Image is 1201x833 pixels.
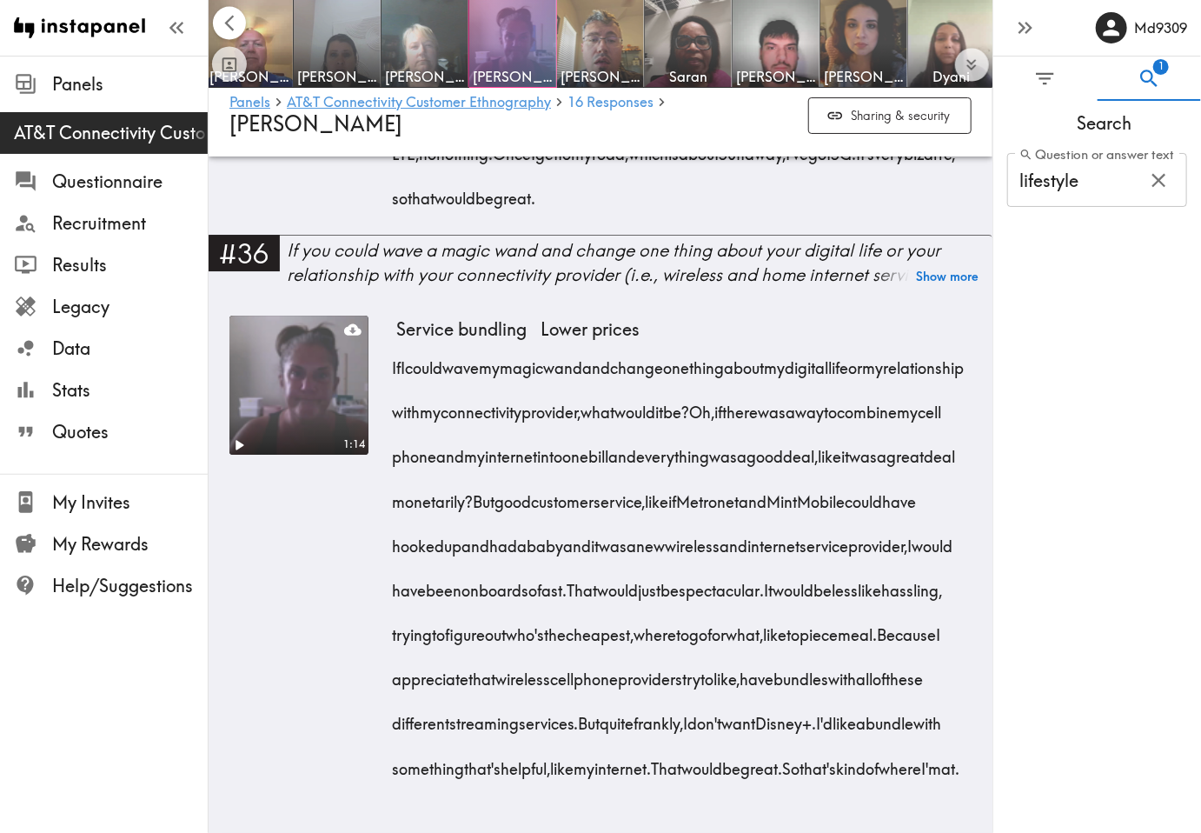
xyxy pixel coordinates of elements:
[663,340,689,384] span: one
[627,518,636,563] span: a
[464,429,485,473] span: my
[689,607,707,651] span: go
[287,238,992,287] div: If you could wave a magic wand and change one thing about your digital life or your relationship ...
[1007,111,1201,136] span: Search
[52,253,208,277] span: Results
[229,95,270,111] a: Panels
[737,429,746,473] span: a
[707,607,726,651] span: for
[392,740,464,784] span: something
[562,429,588,473] span: one
[663,384,689,429] span: be?
[574,651,618,696] span: phone
[297,67,377,86] span: [PERSON_NAME]
[912,67,992,86] span: Dyani
[786,384,795,429] span: a
[52,211,208,236] span: Recruitment
[479,563,521,607] span: board
[713,651,740,696] span: like,
[828,340,848,384] span: life
[736,67,816,86] span: [PERSON_NAME]
[883,340,964,384] span: relationship
[473,67,553,86] span: [PERSON_NAME]
[764,340,785,384] span: my
[618,651,682,696] span: providers
[858,563,881,607] span: like
[521,563,537,607] span: so
[449,696,519,740] span: streaming
[841,429,849,473] span: it
[229,110,402,137] span: [PERSON_NAME]
[773,563,813,607] span: would
[882,473,916,517] span: have
[567,563,597,607] span: That
[955,48,989,82] button: Expand to show all items
[886,651,923,696] span: these
[52,295,208,319] span: Legacy
[862,340,883,384] span: my
[494,473,531,517] span: good
[442,340,479,384] span: wave
[687,696,721,740] span: don't
[209,235,280,271] div: #36
[229,436,249,455] button: Play
[401,340,405,384] span: I
[287,95,551,111] a: AT&T Connectivity Customer Ethnography
[1134,18,1187,37] h6: Md9309
[574,740,594,784] span: my
[52,337,208,361] span: Data
[714,384,722,429] span: if
[720,518,747,563] span: and
[832,563,858,607] span: less
[213,6,247,40] button: Scroll left
[866,696,913,740] span: bundle
[485,429,537,473] span: internet
[856,651,873,696] span: all
[566,607,634,651] span: cheapest,
[591,518,599,563] span: it
[52,574,208,598] span: Help/Suggestions
[392,473,473,517] span: monetarily?
[392,429,436,473] span: phone
[655,384,663,429] span: it
[848,518,907,563] span: provider,
[594,740,651,784] span: internet.
[543,340,582,384] span: wand
[786,607,800,651] span: to
[645,473,668,517] span: like
[475,170,494,215] span: be
[689,384,714,429] span: Oh,
[1153,59,1169,75] span: 1
[897,384,918,429] span: my
[783,429,818,473] span: deal,
[682,651,700,696] span: try
[405,340,442,384] span: could
[740,740,782,784] span: great.
[392,340,401,384] span: If
[531,473,594,517] span: customer
[683,696,687,740] span: I
[594,473,645,517] span: service,
[739,473,766,517] span: and
[500,340,543,384] span: magic
[676,607,689,651] span: to
[436,429,464,473] span: and
[392,563,426,607] span: have
[537,563,567,607] span: fast.
[489,518,517,563] span: had
[766,473,797,517] span: Mint
[506,607,544,651] span: who's
[993,57,1098,101] button: Filter Responses
[517,518,527,563] span: a
[824,384,837,429] span: to
[668,473,676,517] span: if
[544,607,566,651] span: the
[537,429,562,473] span: into
[534,316,647,343] span: Lower prices
[578,696,600,740] span: But
[14,121,208,145] span: AT&T Connectivity Customer Ethnography
[634,607,676,651] span: where
[426,563,461,607] span: been
[392,518,444,563] span: hooked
